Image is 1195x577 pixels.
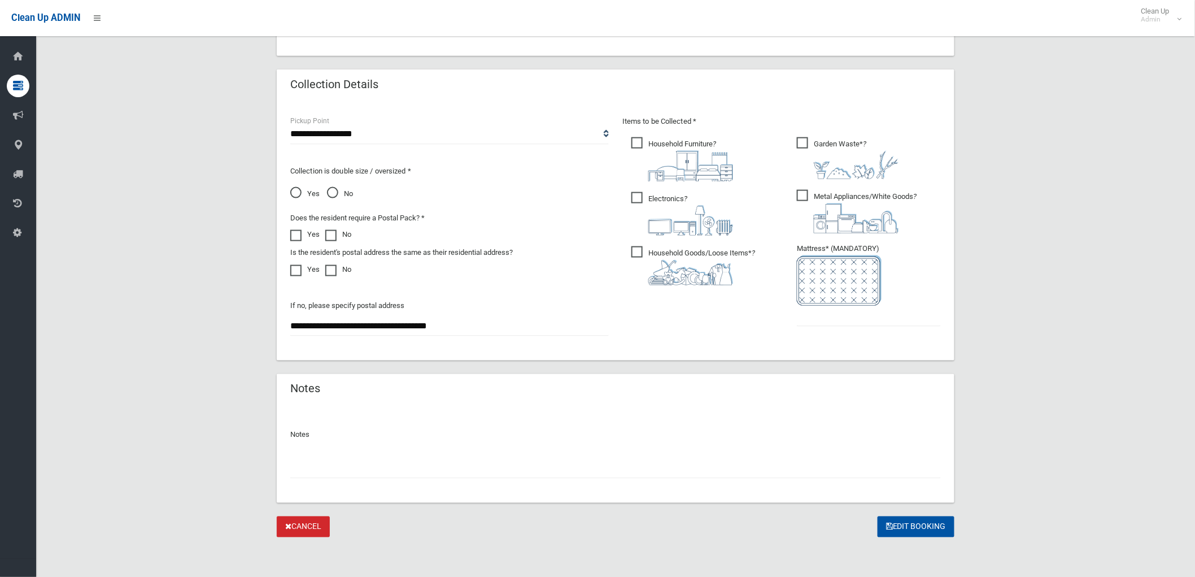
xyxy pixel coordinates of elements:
p: Items to be Collected * [622,115,941,128]
label: Is the resident's postal address the same as their residential address? [290,246,513,259]
img: 394712a680b73dbc3d2a6a3a7ffe5a07.png [648,206,733,236]
span: No [327,187,353,201]
small: Admin [1141,15,1170,24]
a: Cancel [277,517,330,537]
label: No [325,228,351,241]
i: ? [814,140,899,179]
header: Collection Details [277,73,392,96]
span: Mattress* (MANDATORY) [797,244,941,306]
header: Notes [277,378,334,400]
label: If no, please specify postal address [290,299,404,313]
img: aa9efdbe659d29b613fca23ba79d85cb.png [648,151,733,181]
span: Yes [290,187,320,201]
label: Yes [290,263,320,276]
button: Edit Booking [878,517,954,537]
i: ? [814,192,917,233]
i: ? [648,140,733,181]
i: ? [648,194,733,236]
span: Household Goods/Loose Items* [631,246,755,285]
p: Collection is double size / oversized * [290,164,609,178]
label: Yes [290,228,320,241]
img: 4fd8a5c772b2c999c83690221e5242e0.png [814,151,899,179]
img: 36c1b0289cb1767239cdd3de9e694f19.png [814,203,899,233]
i: ? [648,249,755,285]
span: Garden Waste* [797,137,899,179]
p: Notes [290,428,941,442]
span: Clean Up ADMIN [11,12,80,23]
span: Household Furniture [631,137,733,181]
label: No [325,263,351,276]
img: b13cc3517677393f34c0a387616ef184.png [648,260,733,285]
span: Metal Appliances/White Goods [797,190,917,233]
span: Clean Up [1136,7,1181,24]
img: e7408bece873d2c1783593a074e5cb2f.png [797,255,882,306]
span: Electronics [631,192,733,236]
label: Does the resident require a Postal Pack? * [290,211,425,225]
